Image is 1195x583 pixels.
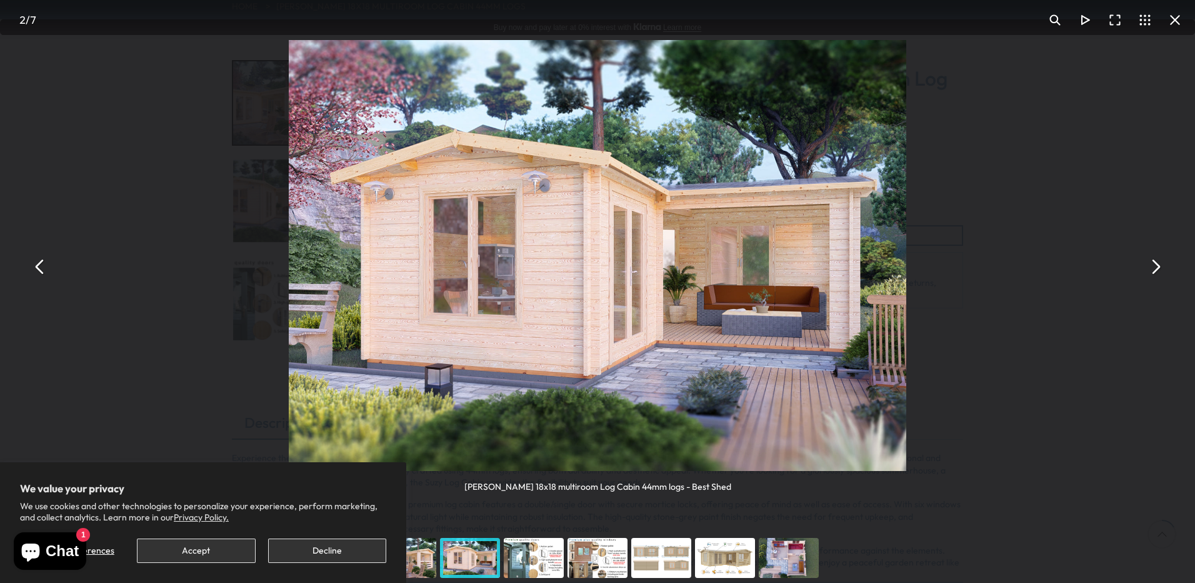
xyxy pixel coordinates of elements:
span: 7 [30,13,36,26]
div: / [5,5,50,35]
h2: We value your privacy [20,482,386,495]
button: Next [1140,251,1170,281]
a: Privacy Policy. [174,512,229,523]
button: Accept [137,539,255,563]
div: [PERSON_NAME] 18x18 multiroom Log Cabin 44mm logs - Best Shed [464,471,731,493]
button: Previous [25,251,55,281]
button: Toggle thumbnails [1130,5,1160,35]
inbox-online-store-chat: Shopify online store chat [10,532,90,573]
button: Toggle zoom level [1040,5,1070,35]
button: Decline [268,539,386,563]
button: Close [1160,5,1190,35]
p: We use cookies and other technologies to personalize your experience, perform marketing, and coll... [20,500,386,523]
span: 2 [19,13,26,26]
